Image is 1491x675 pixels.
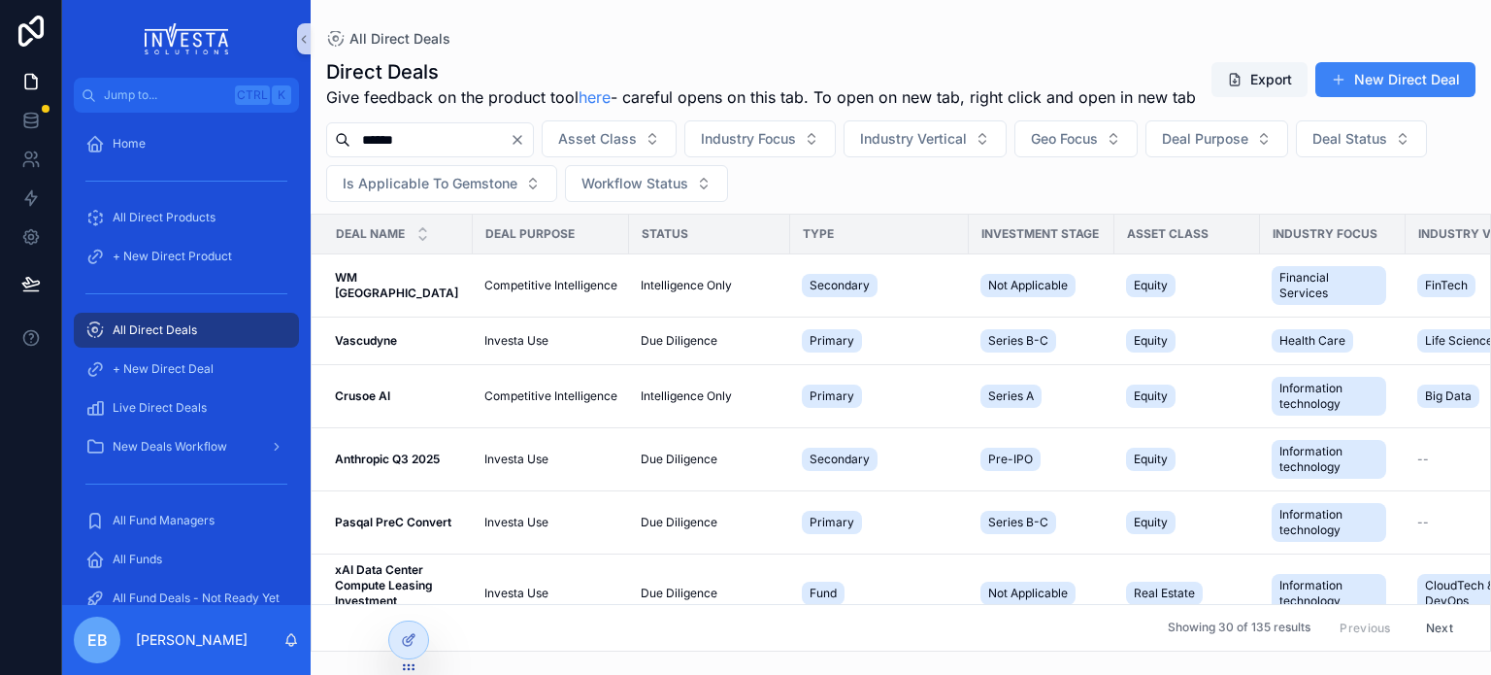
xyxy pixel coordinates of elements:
[335,388,390,403] strong: Crusoe AI
[335,452,440,466] strong: Anthropic Q3 2025
[1211,62,1308,97] button: Export
[74,352,299,387] a: + New Direct Deal
[484,515,617,530] a: Investa Use
[326,29,450,49] a: All Direct Deals
[810,452,870,467] span: Secondary
[641,452,717,467] span: Due Diligence
[1296,120,1427,157] button: Select Button
[1031,129,1098,149] span: Geo Focus
[335,270,458,300] strong: WM [GEOGRAPHIC_DATA]
[1279,381,1378,412] span: Information technology
[641,515,717,530] span: Due Diligence
[1014,120,1138,157] button: Select Button
[844,120,1007,157] button: Select Button
[1279,270,1378,301] span: Financial Services
[87,628,108,652] span: EB
[1134,278,1168,293] span: Equity
[145,23,229,54] img: App logo
[980,381,1103,412] a: Series A
[74,239,299,274] a: + New Direct Product
[484,388,617,404] span: Competitive Intelligence
[684,120,836,157] button: Select Button
[802,381,957,412] a: Primary
[113,136,146,152] span: Home
[1425,388,1472,404] span: Big Data
[542,120,677,157] button: Select Button
[74,429,299,464] a: New Deals Workflow
[1134,586,1195,601] span: Real Estate
[988,278,1068,293] span: Not Applicable
[484,515,548,530] span: Investa Use
[810,388,854,404] span: Primary
[74,390,299,425] a: Live Direct Deals
[113,591,280,606] span: All Fund Deals - Not Ready Yet
[565,165,728,202] button: Select Button
[326,165,557,202] button: Select Button
[1312,129,1387,149] span: Deal Status
[335,452,461,467] a: Anthropic Q3 2025
[802,578,957,609] a: Fund
[1168,621,1310,636] span: Showing 30 of 135 results
[641,388,732,404] span: Intelligence Only
[641,586,717,601] span: Due Diligence
[1134,452,1168,467] span: Equity
[335,515,451,529] strong: Pasqal PreC Convert
[701,129,796,149] span: Industry Focus
[335,515,461,530] a: Pasqal PreC Convert
[980,444,1103,475] a: Pre-IPO
[484,452,548,467] span: Investa Use
[1126,325,1248,356] a: Equity
[802,325,957,356] a: Primary
[860,129,967,149] span: Industry Vertical
[1145,120,1288,157] button: Select Button
[1126,381,1248,412] a: Equity
[988,452,1033,467] span: Pre-IPO
[802,507,957,538] a: Primary
[113,400,207,416] span: Live Direct Deals
[981,226,1099,242] span: Investment Stage
[980,270,1103,301] a: Not Applicable
[1134,515,1168,530] span: Equity
[326,58,1196,85] h1: Direct Deals
[1417,452,1429,467] span: --
[74,313,299,348] a: All Direct Deals
[642,226,688,242] span: Status
[484,586,548,601] span: Investa Use
[335,333,461,349] a: Vascudyne
[74,200,299,235] a: All Direct Products
[641,333,717,349] span: Due Diligence
[641,278,732,293] span: Intelligence Only
[113,322,197,338] span: All Direct Deals
[803,226,834,242] span: Type
[335,562,461,624] a: xAI Data Center Compute Leasing Investment Opportunity
[1272,570,1394,617] a: Information technology
[113,249,232,264] span: + New Direct Product
[1134,333,1168,349] span: Equity
[1272,436,1394,483] a: Information technology
[484,333,617,349] a: Investa Use
[484,452,617,467] a: Investa Use
[336,226,405,242] span: Deal Name
[335,333,397,348] strong: Vascudyne
[641,388,779,404] a: Intelligence Only
[1126,578,1248,609] a: Real Estate
[1134,388,1168,404] span: Equity
[74,126,299,161] a: Home
[1315,62,1475,97] button: New Direct Deal
[1279,507,1378,538] span: Information technology
[113,513,215,528] span: All Fund Managers
[988,333,1048,349] span: Series B-C
[980,507,1103,538] a: Series B-C
[980,325,1103,356] a: Series B-C
[1417,515,1429,530] span: --
[641,333,779,349] a: Due Diligence
[74,581,299,616] a: All Fund Deals - Not Ready Yet
[810,586,837,601] span: Fund
[980,578,1103,609] a: Not Applicable
[113,361,214,377] span: + New Direct Deal
[326,85,1196,109] span: Give feedback on the product tool - careful opens on this tab. To open on new tab, right click an...
[485,226,575,242] span: Deal Purpose
[802,444,957,475] a: Secondary
[802,270,957,301] a: Secondary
